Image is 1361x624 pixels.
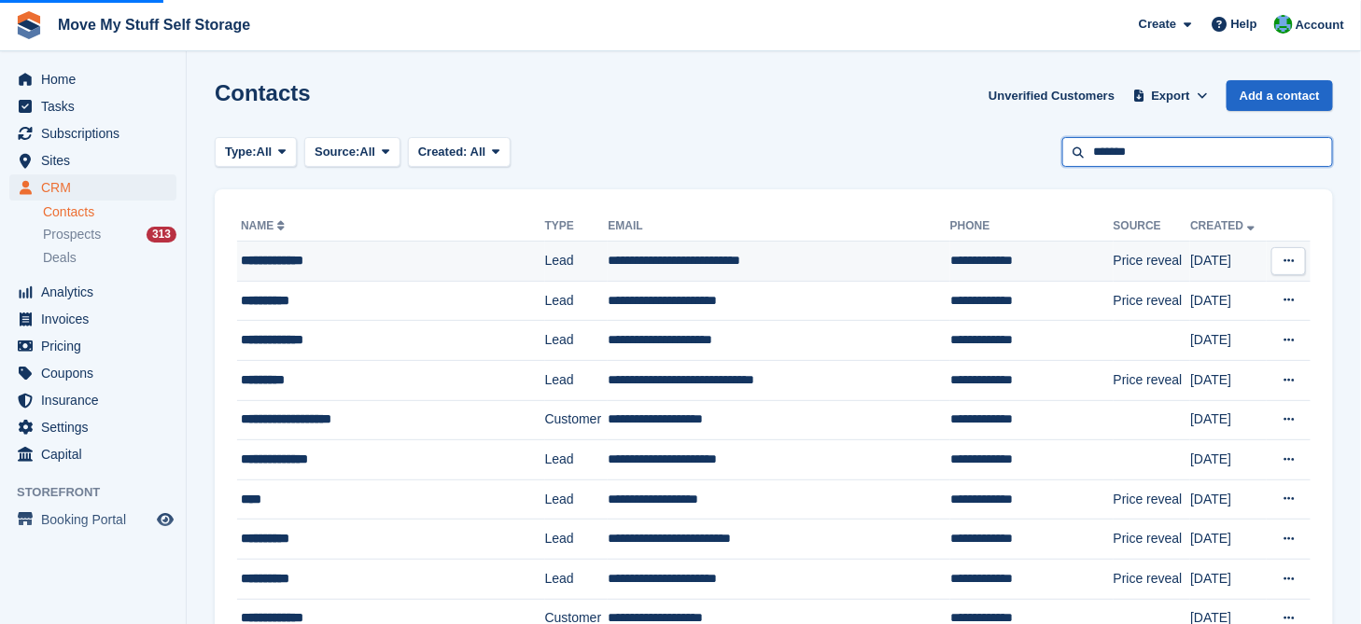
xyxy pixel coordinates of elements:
[1139,15,1176,34] span: Create
[41,279,153,305] span: Analytics
[545,440,609,480] td: Lead
[147,227,176,243] div: 313
[1114,281,1191,321] td: Price reveal
[9,506,176,533] a: menu
[9,414,176,440] a: menu
[545,321,609,361] td: Lead
[1114,212,1191,242] th: Source
[215,137,297,168] button: Type: All
[9,360,176,386] a: menu
[43,249,77,267] span: Deals
[950,212,1114,242] th: Phone
[225,143,257,161] span: Type:
[1274,15,1293,34] img: Dan
[1296,16,1344,35] span: Account
[545,281,609,321] td: Lead
[545,479,609,520] td: Lead
[15,11,43,39] img: stora-icon-8386f47178a22dfd0bd8f6a31ec36ba5ce8667c1dd55bd0f319d3a0aa187defe.svg
[1231,15,1257,34] span: Help
[1114,360,1191,400] td: Price reveal
[1190,360,1267,400] td: [DATE]
[41,414,153,440] span: Settings
[9,66,176,92] a: menu
[608,212,949,242] th: Email
[241,219,288,232] a: Name
[545,559,609,599] td: Lead
[1190,321,1267,361] td: [DATE]
[41,93,153,119] span: Tasks
[304,137,400,168] button: Source: All
[50,9,258,40] a: Move My Stuff Self Storage
[41,441,153,467] span: Capital
[17,483,186,502] span: Storefront
[545,212,609,242] th: Type
[418,145,468,159] span: Created:
[1114,242,1191,282] td: Price reveal
[1190,400,1267,440] td: [DATE]
[981,80,1122,111] a: Unverified Customers
[41,147,153,173] span: Sites
[9,306,176,332] a: menu
[43,225,176,244] a: Prospects 313
[154,508,176,531] a: Preview store
[1114,479,1191,520] td: Price reveal
[257,143,273,161] span: All
[1190,479,1267,520] td: [DATE]
[1114,559,1191,599] td: Price reveal
[41,306,153,332] span: Invoices
[1190,440,1267,480] td: [DATE]
[1190,281,1267,321] td: [DATE]
[1190,559,1267,599] td: [DATE]
[43,226,101,243] span: Prospects
[9,333,176,359] a: menu
[360,143,376,161] span: All
[408,137,511,168] button: Created: All
[43,203,176,221] a: Contacts
[41,66,153,92] span: Home
[470,145,486,159] span: All
[545,242,609,282] td: Lead
[9,147,176,173] a: menu
[1114,520,1191,560] td: Price reveal
[41,506,153,533] span: Booking Portal
[1190,219,1258,232] a: Created
[9,174,176,201] a: menu
[9,120,176,146] a: menu
[1227,80,1333,111] a: Add a contact
[315,143,359,161] span: Source:
[545,360,609,400] td: Lead
[1190,520,1267,560] td: [DATE]
[9,387,176,413] a: menu
[41,120,153,146] span: Subscriptions
[43,248,176,268] a: Deals
[215,80,311,105] h1: Contacts
[41,387,153,413] span: Insurance
[1190,242,1267,282] td: [DATE]
[9,93,176,119] a: menu
[41,360,153,386] span: Coupons
[9,441,176,467] a: menu
[9,279,176,305] a: menu
[41,333,153,359] span: Pricing
[41,174,153,201] span: CRM
[545,400,609,440] td: Customer
[1129,80,1212,111] button: Export
[1152,87,1190,105] span: Export
[545,520,609,560] td: Lead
